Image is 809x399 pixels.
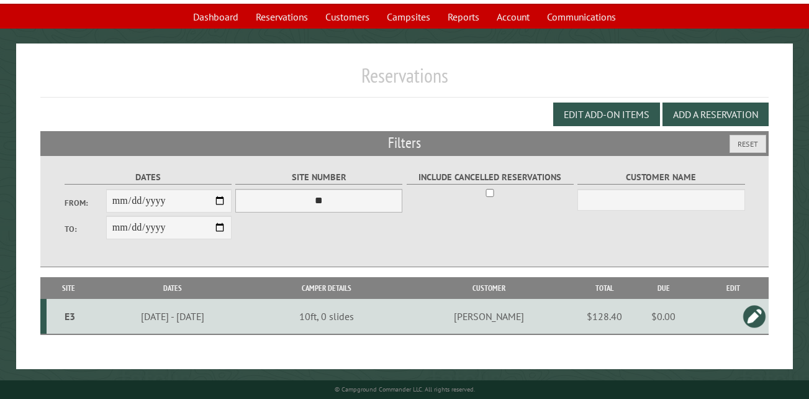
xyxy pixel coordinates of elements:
button: Edit Add-on Items [553,103,660,126]
th: Total [579,277,629,299]
a: Account [489,5,537,29]
th: Site [47,277,90,299]
div: E3 [52,310,88,323]
small: © Campground Commander LLC. All rights reserved. [335,385,475,393]
a: Reports [440,5,487,29]
td: $128.40 [579,299,629,334]
label: From: [65,197,106,209]
h2: Filters [40,131,769,155]
th: Customer [398,277,579,299]
td: $0.00 [629,299,698,334]
th: Camper Details [255,277,398,299]
a: Dashboard [186,5,246,29]
label: To: [65,223,106,235]
div: [DATE] - [DATE] [92,310,253,323]
label: Dates [65,170,232,185]
a: Campsites [379,5,438,29]
button: Add a Reservation [662,103,769,126]
a: Reservations [248,5,315,29]
td: [PERSON_NAME] [398,299,579,334]
button: Reset [730,135,766,153]
label: Include Cancelled Reservations [407,170,574,185]
h1: Reservations [40,63,769,98]
label: Customer Name [577,170,744,185]
th: Dates [90,277,255,299]
td: 10ft, 0 slides [255,299,398,334]
a: Customers [318,5,377,29]
th: Edit [698,277,769,299]
a: Communications [540,5,623,29]
label: Site Number [235,170,402,185]
th: Due [629,277,698,299]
